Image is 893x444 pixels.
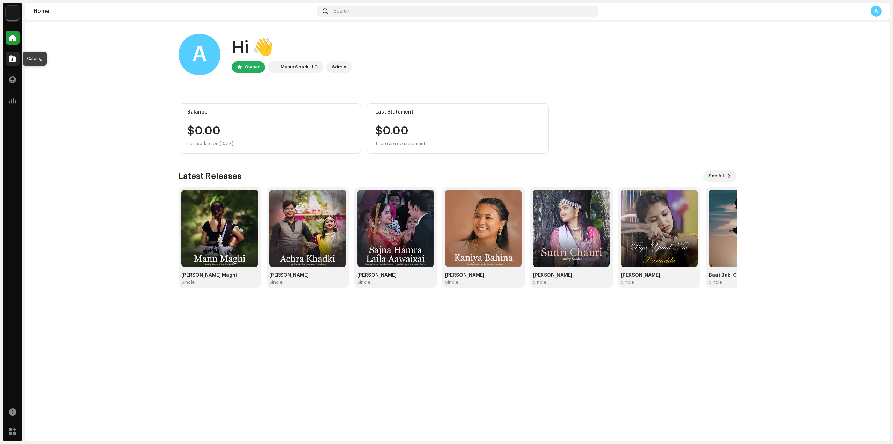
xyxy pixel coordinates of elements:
div: There are no statements [375,139,428,148]
div: Last Statement [375,109,540,115]
div: Single [709,279,722,285]
div: A [871,6,882,17]
img: 3696b4fd-77c3-49e9-8959-4ca231f987d9 [709,190,786,267]
img: bc4c4277-71b2-49c5-abdf-ca4e9d31f9c1 [269,63,278,71]
img: 839afd73-7838-43f1-82a3-f02a08e4ae0f [181,190,258,267]
div: Single [533,279,546,285]
div: [PERSON_NAME] Maghi [181,272,258,278]
div: A [179,34,220,75]
img: ca0001ef-fc41-47cd-91d0-4434d6d30be3 [357,190,434,267]
img: 43a970f0-4df3-45fc-8118-0386ee6dd7c4 [445,190,522,267]
h3: Latest Releases [179,170,241,182]
re-o-card-value: Last Statement [367,103,549,154]
div: Single [181,279,195,285]
span: See All [708,169,724,183]
img: b571ae44-fc94-48ad-a644-9932fb3da74b [533,190,610,267]
div: [PERSON_NAME] [445,272,522,278]
img: bc4c4277-71b2-49c5-abdf-ca4e9d31f9c1 [6,6,20,20]
div: Single [445,279,458,285]
div: [PERSON_NAME] [357,272,434,278]
div: Balance [187,109,352,115]
div: Owner [245,63,260,71]
button: See All [703,170,737,182]
img: 23ad6c21-0f05-4db8-977f-281ad097d7fa [269,190,346,267]
div: Admin [332,63,346,71]
div: Last update on [DATE] [187,139,352,148]
div: Single [269,279,283,285]
div: Hi 👋 [232,36,352,59]
span: Search [333,8,350,14]
re-o-card-value: Balance [179,103,361,154]
div: Home [33,8,314,14]
div: Music Spark LLC [280,63,318,71]
div: Single [621,279,634,285]
img: 05789b6e-9251-4025-8446-b83e06573a51 [621,190,698,267]
div: [PERSON_NAME] [269,272,346,278]
div: [PERSON_NAME] [533,272,610,278]
div: Single [357,279,370,285]
div: [PERSON_NAME] [621,272,698,278]
div: Baat Baki Chhe [709,272,786,278]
